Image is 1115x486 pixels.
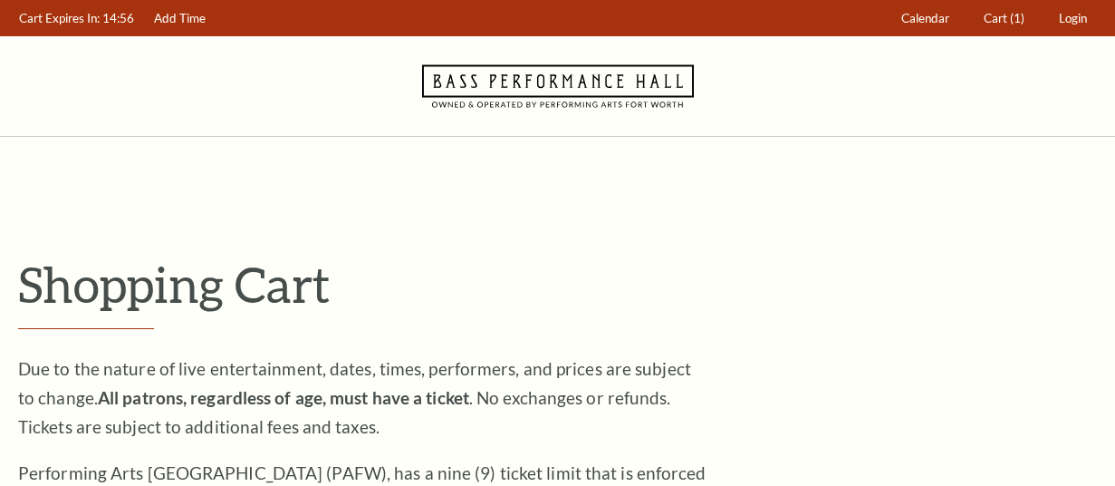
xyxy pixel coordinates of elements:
[976,1,1033,36] a: Cart (1)
[98,387,469,408] strong: All patrons, regardless of age, must have a ticket
[19,11,100,25] span: Cart Expires In:
[1051,1,1096,36] a: Login
[146,1,215,36] a: Add Time
[901,11,949,25] span: Calendar
[18,255,1097,314] p: Shopping Cart
[984,11,1007,25] span: Cart
[18,358,691,437] span: Due to the nature of live entertainment, dates, times, performers, and prices are subject to chan...
[1059,11,1087,25] span: Login
[102,11,134,25] span: 14:56
[893,1,958,36] a: Calendar
[1010,11,1024,25] span: (1)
